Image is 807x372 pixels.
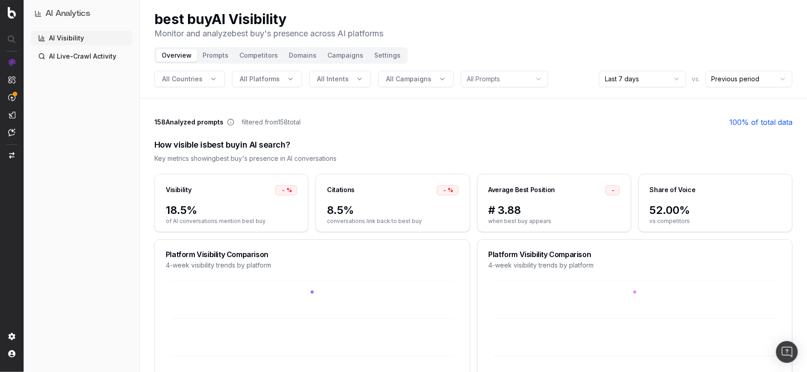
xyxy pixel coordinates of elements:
h1: best buy AI Visibility [154,11,383,27]
div: 4-week visibility trends by platform [166,261,459,270]
div: Key metrics showing best buy 's presence in AI conversations [154,154,792,163]
div: - [605,185,620,195]
div: - [275,185,297,195]
div: Open Intercom Messenger [776,341,798,363]
img: Intelligence [8,76,15,84]
span: conversations link back to best buy [327,218,458,225]
span: All Countries [162,74,203,84]
button: Competitors [234,49,283,62]
button: Prompts [197,49,234,62]
img: Studio [8,111,15,119]
span: 8.5% [327,203,458,218]
span: % [448,187,454,194]
a: AI Visibility [31,31,132,45]
button: Overview [156,49,197,62]
a: AI Live-Crawl Activity [31,49,132,64]
img: Assist [8,129,15,136]
img: Botify logo [8,7,16,19]
img: My account [8,350,15,357]
div: Citations [327,185,355,194]
a: 100% of total data [729,117,792,128]
span: 158 Analyzed prompts [154,118,223,127]
span: 18.5% [166,203,297,218]
span: All Intents [317,74,349,84]
div: Visibility [166,185,192,194]
img: Switch project [9,152,15,159]
span: vs. [692,74,700,84]
button: AI Analytics [35,7,129,20]
img: Activation [8,94,15,101]
div: Average Best Position [489,185,555,194]
div: - [437,185,459,195]
h1: AI Analytics [45,7,90,20]
span: vs competitors [650,218,781,225]
button: Settings [369,49,406,62]
span: # 3.88 [489,203,620,218]
span: % [287,187,292,194]
button: Campaigns [322,49,369,62]
div: Platform Visibility Comparison [489,251,782,258]
div: 4-week visibility trends by platform [489,261,782,270]
span: All Campaigns [386,74,431,84]
img: Setting [8,333,15,340]
div: How visible is best buy in AI search? [154,139,792,151]
span: 52.00% [650,203,781,218]
span: All Platforms [240,74,280,84]
img: Analytics [8,59,15,66]
span: filtered from 158 total [242,118,301,127]
div: Platform Visibility Comparison [166,251,459,258]
span: when best buy appears [489,218,620,225]
button: Domains [283,49,322,62]
span: of AI conversations mention best buy [166,218,297,225]
p: Monitor and analyze best buy 's presence across AI platforms [154,27,383,40]
div: Share of Voice [650,185,696,194]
